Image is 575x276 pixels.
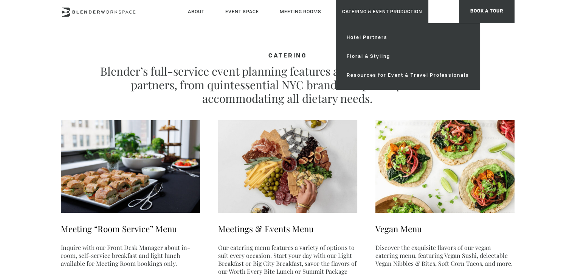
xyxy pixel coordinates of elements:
a: Hotel Partners [341,28,475,47]
p: Inquire with our Front Desk Manager about in-room, self-service breakfast and light lunch availab... [61,243,200,267]
a: Floral & Styling [341,47,475,66]
a: Vegan Menu [375,223,422,234]
p: Discover the exquisite flavors of our vegan catering menu, featuring Vegan Sushi, delectable Vega... [375,243,515,267]
a: Meeting “Room Service” Menu [61,223,177,234]
a: Resources for Event & Travel Professionals [341,66,475,85]
iframe: Chat Widget [537,240,575,276]
h4: CATERING [99,53,477,60]
p: Blender’s full-service event planning features a curated list of top catering partners, from quin... [99,64,477,105]
a: Meetings & Events Menu [218,223,314,234]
